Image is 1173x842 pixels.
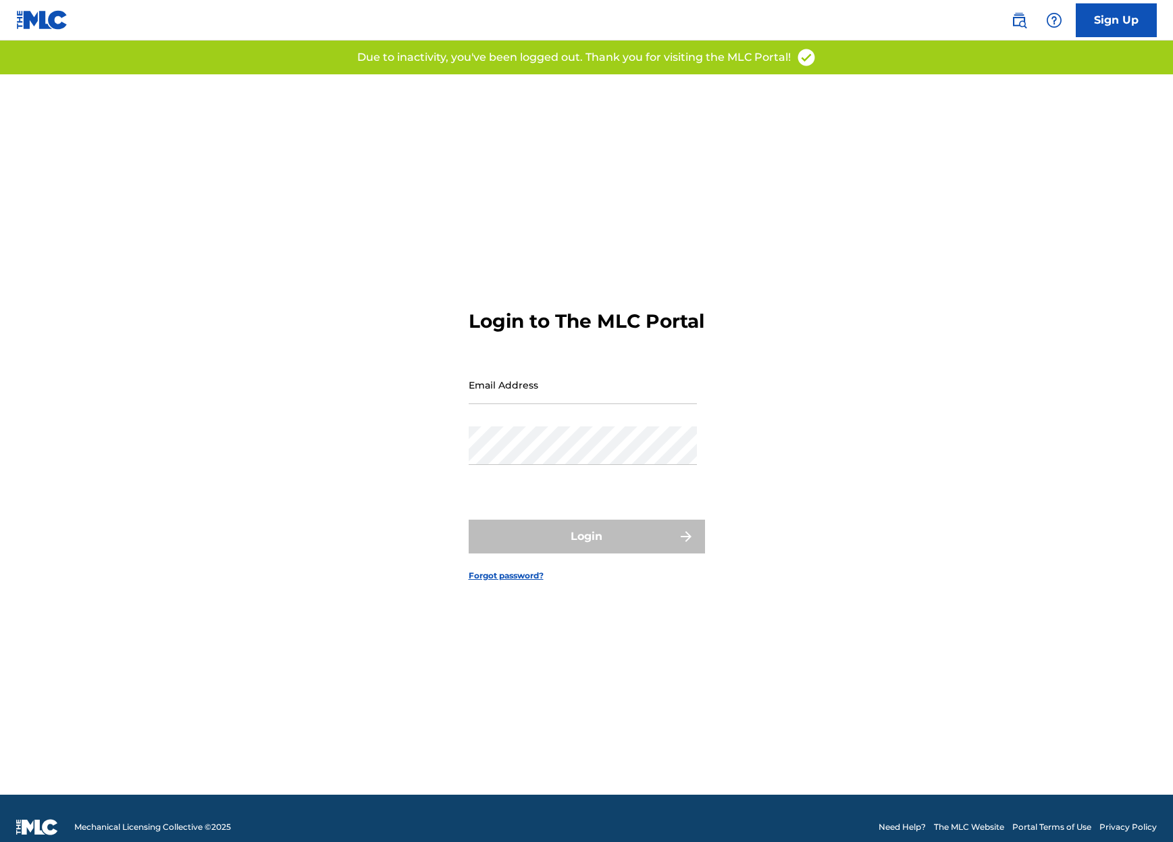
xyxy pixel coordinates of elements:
[1006,7,1033,34] a: Public Search
[1011,12,1027,28] img: search
[796,47,816,68] img: access
[879,821,926,833] a: Need Help?
[16,10,68,30] img: MLC Logo
[1099,821,1157,833] a: Privacy Policy
[1012,821,1091,833] a: Portal Terms of Use
[16,819,58,835] img: logo
[1076,3,1157,37] a: Sign Up
[1041,7,1068,34] div: Help
[74,821,231,833] span: Mechanical Licensing Collective © 2025
[469,570,544,582] a: Forgot password?
[934,821,1004,833] a: The MLC Website
[357,49,791,66] p: Due to inactivity, you've been logged out. Thank you for visiting the MLC Portal!
[1046,12,1062,28] img: help
[469,309,704,333] h3: Login to The MLC Portal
